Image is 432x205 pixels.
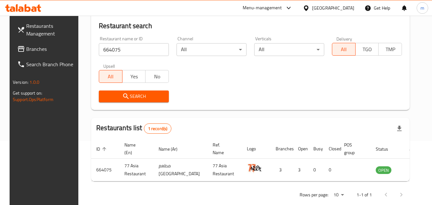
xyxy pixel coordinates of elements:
td: 77 Asia Restaurant [208,159,242,181]
span: Ref. Name [213,141,234,156]
span: OPEN [376,167,391,174]
table: enhanced table [91,139,426,181]
span: Restaurants Management [26,22,77,37]
td: 0 [308,159,324,181]
th: Open [293,139,308,159]
span: Search Branch Phone [26,60,77,68]
div: OPEN [376,166,391,174]
div: Export file [392,121,407,136]
th: Branches [271,139,293,159]
button: Yes [122,70,146,83]
td: مطعم [GEOGRAPHIC_DATA] [153,159,208,181]
span: Name (En) [124,141,146,156]
a: Search Branch Phone [12,57,82,72]
button: TMP [378,43,402,56]
th: Busy [308,139,324,159]
input: Search for restaurant name or ID.. [99,43,169,56]
td: 0 [324,159,339,181]
span: Yes [125,72,143,81]
td: 77 Asia Restaurant [119,159,153,181]
span: Get support on: [13,89,42,97]
span: Name (Ar) [159,145,186,153]
td: 3 [293,159,308,181]
td: 664075 [91,159,119,181]
span: Search [104,92,164,100]
h2: Restaurants list [96,123,171,134]
h2: Restaurant search [99,21,402,31]
span: POS group [344,141,363,156]
p: Rows per page: [300,191,328,199]
div: All [177,43,247,56]
span: All [335,45,353,54]
div: Menu-management [243,4,282,12]
div: Menu [409,166,421,174]
button: All [332,43,356,56]
th: Action [404,139,426,159]
th: Closed [324,139,339,159]
span: 1.0.0 [29,78,39,86]
span: Version: [13,78,28,86]
span: Status [376,145,397,153]
label: Delivery [336,36,352,41]
span: TGO [358,45,376,54]
span: ID [96,145,108,153]
a: Support.OpsPlatform [13,95,53,104]
label: Upsell [103,64,115,68]
div: [GEOGRAPHIC_DATA] [312,4,354,12]
div: Total records count [144,123,172,134]
button: All [99,70,122,83]
span: No [148,72,166,81]
button: No [145,70,169,83]
img: 77 Asia Restaurant [247,161,263,177]
div: Rows per page: [331,190,346,200]
a: Restaurants Management [12,18,82,41]
button: Search [99,91,169,102]
span: All [102,72,120,81]
span: Branches [26,45,77,53]
span: 1 record(s) [144,126,171,132]
div: All [254,43,324,56]
button: TGO [355,43,379,56]
a: Branches [12,41,82,57]
td: 3 [271,159,293,181]
span: m [420,4,424,12]
span: TMP [381,45,399,54]
th: Logo [242,139,271,159]
p: 1-1 of 1 [357,191,372,199]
